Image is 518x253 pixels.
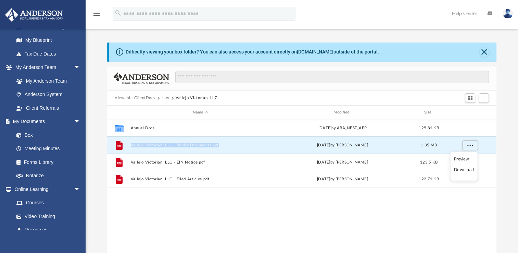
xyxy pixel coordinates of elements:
a: My Anderson Team [10,74,84,88]
li: Download [454,166,474,173]
ul: More options [450,152,478,181]
img: User Pic [503,9,513,19]
a: My Blueprint [10,34,87,47]
div: [DATE] by [PERSON_NAME] [273,142,412,148]
a: Notarize [10,169,87,183]
a: My Documentsarrow_drop_down [5,115,87,129]
a: Forms Library [10,155,84,169]
div: [DATE] by [PERSON_NAME] [273,159,412,166]
i: menu [92,10,101,18]
span: arrow_drop_down [74,61,87,75]
span: 1.35 MB [421,143,437,147]
li: Preview [454,156,474,163]
div: [DATE] by [PERSON_NAME] [273,176,412,182]
button: Vallejo Victorian, LLC [176,95,217,101]
a: Box [10,128,84,142]
a: Meeting Minutes [10,142,87,156]
button: Add [479,93,489,103]
a: menu [92,13,101,18]
a: Client Referrals [10,101,87,115]
span: 122.71 KB [419,177,439,181]
button: Vallejo Victorian, LLC - EIN Notice.pdf [131,160,270,165]
span: arrow_drop_down [74,115,87,129]
button: Switch to Grid View [465,93,475,103]
button: Vallejo Victorian, LLC - Binder Documents.pdf [131,143,270,147]
div: id [445,109,493,116]
span: 129.81 KB [419,126,439,130]
i: search [114,9,122,17]
button: More options [462,140,478,150]
a: Tax Due Dates [10,47,91,61]
input: Search files and folders [175,71,489,84]
div: Name [130,109,270,116]
div: Modified [273,109,412,116]
div: id [110,109,127,116]
button: Law [162,95,169,101]
button: Viewable-ClientDocs [115,95,155,101]
button: Vallejo Victorian, LLC - Filed Articles.pdf [131,177,270,181]
div: Difficulty viewing your box folder? You can also access your account directly on outside of the p... [126,48,379,56]
div: Size [415,109,443,116]
span: 123.5 KB [420,160,438,164]
a: [DOMAIN_NAME] [297,49,333,55]
div: [DATE] by ABA_NEST_APP [273,125,412,131]
a: My Anderson Teamarrow_drop_down [5,61,87,74]
a: Resources [10,223,87,237]
img: Anderson Advisors Platinum Portal [3,8,65,22]
button: Close [480,47,489,57]
span: arrow_drop_down [74,182,87,196]
button: Annual Docs [131,126,270,130]
a: Anderson System [10,88,87,101]
a: Video Training [10,209,84,223]
a: Online Learningarrow_drop_down [5,182,87,196]
a: Courses [10,196,87,210]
